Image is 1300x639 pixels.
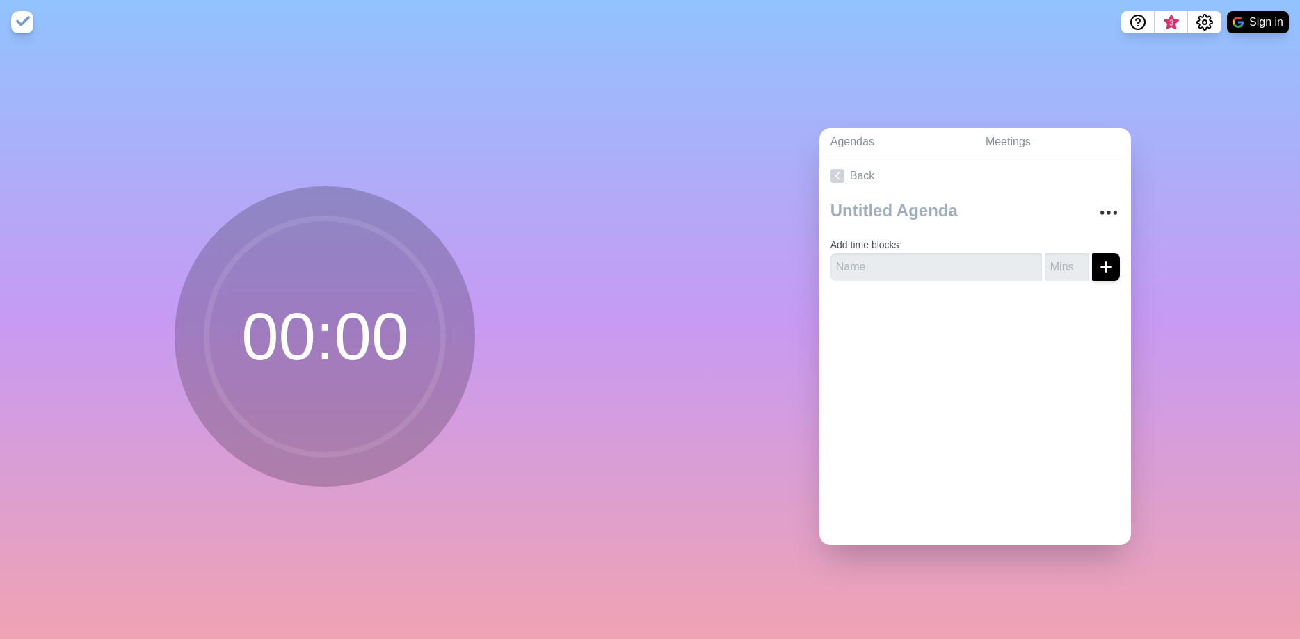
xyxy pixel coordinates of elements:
[819,128,974,156] a: Agendas
[1233,17,1244,28] img: google logo
[830,239,899,250] label: Add time blocks
[1155,11,1188,33] button: What’s new
[830,253,1042,281] input: Name
[1166,17,1177,29] span: 3
[1227,11,1289,33] button: Sign in
[1121,11,1155,33] button: Help
[11,11,33,33] img: timeblocks logo
[1095,199,1123,227] button: More
[1045,253,1089,281] input: Mins
[974,128,1131,156] a: Meetings
[819,156,1131,195] a: Back
[1188,11,1221,33] button: Settings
